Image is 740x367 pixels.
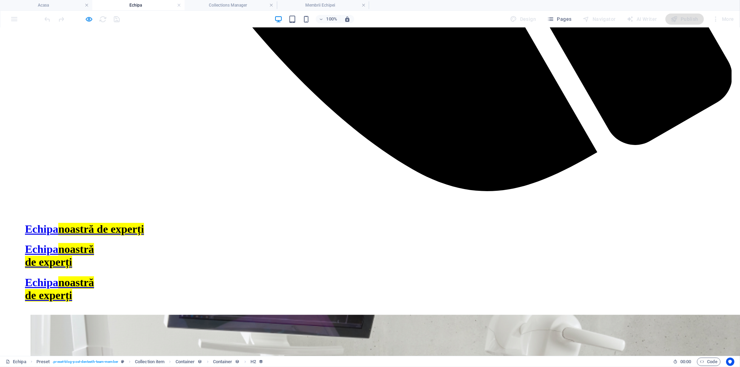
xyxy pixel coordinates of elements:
[58,215,94,228] mark: noastră
[58,195,144,208] mark: noastră de experți
[326,15,337,23] h6: 100%
[726,358,734,366] button: Usercentrics
[6,358,26,366] a: Click to cancel selection. Double-click to open Pages
[700,358,717,366] span: Code
[673,358,691,366] h6: Session time
[25,262,72,274] mark: de experți
[176,358,195,366] span: Click to select. Double-click to edit
[680,358,691,366] span: 00 00
[259,359,263,364] i: This element is bound to a collection
[135,358,164,366] span: Click to select. Double-click to edit
[36,358,263,366] nav: breadcrumb
[25,228,72,241] mark: de experți
[121,360,124,364] i: This element is a customizable preset
[213,358,232,366] span: Click to select. Double-click to edit
[52,358,118,366] span: . preset-blog-post-denteeth-team-member
[25,195,715,208] h1: Echipa
[508,14,539,25] div: Design (Ctrl+Alt+Y)
[25,215,715,241] h1: Echipa
[685,359,686,364] span: :
[697,358,721,366] button: Code
[316,15,340,23] button: 100%
[92,1,185,9] h4: Echipa
[544,14,574,25] button: Pages
[185,1,277,9] h4: Collections Manager
[277,1,369,9] h4: Membrii Echipei
[547,16,571,23] span: Pages
[36,358,50,366] span: Click to select. Double-click to edit
[58,249,94,261] mark: noastră
[198,359,202,364] i: This element can be bound to a collection field
[25,249,715,274] h1: Echipa
[344,16,350,22] i: On resize automatically adjust zoom level to fit chosen device.
[250,358,256,366] span: Click to select. Double-click to edit
[235,359,240,364] i: This element can be bound to a collection field
[25,195,715,274] a: Echipanoastră de experțiEchipanoastrăde experțiEchipanoastrăde experți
